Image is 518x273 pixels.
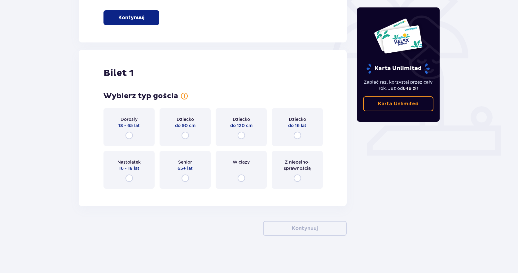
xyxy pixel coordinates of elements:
[178,165,193,171] span: 65+ lat
[289,116,306,122] span: Dziecko
[177,116,194,122] span: Dziecko
[403,86,417,91] span: 649 zł
[230,122,252,129] span: do 120 cm
[233,159,250,165] span: W ciąży
[363,79,434,91] p: Zapłać raz, korzystaj przez cały rok. Już od !
[118,14,144,21] p: Kontynuuj
[118,122,140,129] span: 18 - 65 lat
[366,63,430,74] p: Karta Unlimited
[103,91,178,101] h3: Wybierz typ gościa
[363,96,434,111] a: Karta Unlimited
[263,221,347,236] button: Kontynuuj
[119,165,139,171] span: 16 - 18 lat
[292,225,318,232] p: Kontynuuj
[121,116,138,122] span: Dorosły
[175,122,195,129] span: do 90 cm
[103,10,159,25] button: Kontynuuj
[277,159,317,171] span: Z niepełno­sprawnością
[233,116,250,122] span: Dziecko
[288,122,306,129] span: do 16 lat
[117,159,141,165] span: Nastolatek
[178,159,192,165] span: Senior
[378,100,419,107] p: Karta Unlimited
[103,67,134,79] h2: Bilet 1
[374,18,423,54] img: Dwie karty całoroczne do Suntago z napisem 'UNLIMITED RELAX', na białym tle z tropikalnymi liśćmi...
